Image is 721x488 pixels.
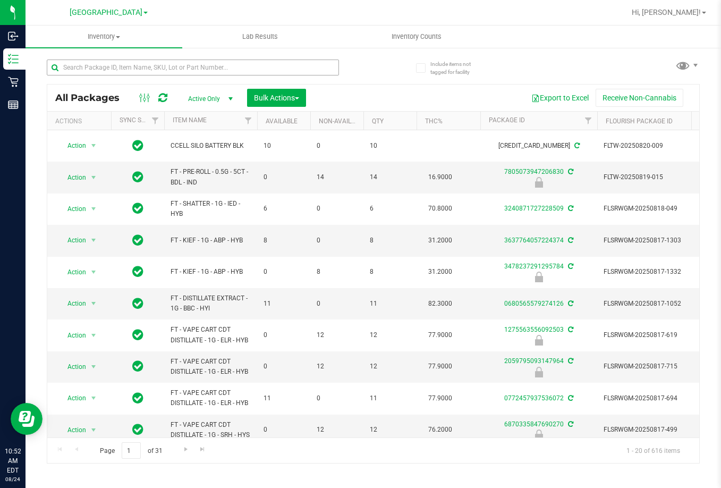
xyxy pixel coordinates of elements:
span: 76.2000 [423,422,457,437]
a: 7805073947206830 [504,168,564,175]
span: Include items not tagged for facility [430,60,484,76]
div: Newly Received [479,272,599,282]
span: 11 [370,299,410,309]
button: Bulk Actions [247,89,306,107]
span: 12 [317,425,357,435]
span: FLTW-20250820-009 [604,141,708,151]
span: In Sync [132,422,143,437]
div: [CREDIT_CARD_NUMBER] [479,141,599,151]
span: 70.8000 [423,201,457,216]
span: FT - PRE-ROLL - 0.5G - 5CT - BDL - IND [171,167,251,187]
span: Action [58,170,87,185]
span: 77.9000 [423,327,457,343]
span: Inventory [26,32,182,41]
span: FLSRWGM-20250817-619 [604,330,708,340]
span: In Sync [132,170,143,184]
span: FT - DISTILLATE EXTRACT - 1G - BBC - HYI [171,293,251,314]
span: All Packages [55,92,130,104]
span: 0 [264,361,304,372]
inline-svg: Reports [8,99,19,110]
div: Newly Received [479,367,599,377]
button: Receive Non-Cannabis [596,89,683,107]
span: 14 [370,172,410,182]
span: In Sync [132,327,143,342]
span: FLSRWGM-20250817-715 [604,361,708,372]
span: select [87,265,100,280]
span: 6 [370,204,410,214]
span: Sync from Compliance System [566,168,573,175]
div: Actions [55,117,107,125]
a: 3478237291295784 [504,263,564,270]
span: FT - VAPE CART CDT DISTILLATE - 1G - ELR - HYB [171,357,251,377]
span: Sync from Compliance System [566,357,573,365]
span: 31.2000 [423,264,457,280]
span: Sync from Compliance System [566,237,573,244]
span: 10 [370,141,410,151]
a: Go to the last page [195,442,210,457]
span: Sync from Compliance System [573,142,580,149]
span: 12 [370,361,410,372]
a: Go to the next page [178,442,193,457]
span: Sync from Compliance System [566,326,573,333]
span: FLSRWGM-20250818-049 [604,204,708,214]
a: Package ID [489,116,525,124]
span: 0 [317,141,357,151]
span: 6 [264,204,304,214]
span: Action [58,138,87,153]
span: Lab Results [228,32,292,41]
span: FT - VAPE CART CDT DISTILLATE - 1G - ELR - HYB [171,325,251,345]
span: In Sync [132,233,143,248]
span: Action [58,296,87,311]
span: Sync from Compliance System [566,394,573,402]
span: 0 [264,267,304,277]
span: In Sync [132,264,143,279]
span: [GEOGRAPHIC_DATA] [70,8,142,17]
span: 11 [264,393,304,403]
span: In Sync [132,201,143,216]
span: FLTW-20250819-015 [604,172,708,182]
inline-svg: Inbound [8,31,19,41]
span: 0 [264,425,304,435]
span: 1 - 20 of 616 items [618,442,689,458]
a: 2059795093147964 [504,357,564,365]
span: CCELL SILO BATTERY BLK [171,141,251,151]
span: 8 [370,267,410,277]
a: Inventory Counts [338,26,495,48]
span: Inventory Counts [377,32,456,41]
inline-svg: Inventory [8,54,19,64]
a: Filter [580,112,597,130]
div: Newly Received [479,177,599,188]
a: Filter [147,112,164,130]
a: 0772457937536072 [504,394,564,402]
span: FLSRWGM-20250817-1052 [604,299,708,309]
span: FT - VAPE CART CDT DISTILLATE - 1G - ELR - HYB [171,388,251,408]
a: 3637764057224374 [504,237,564,244]
span: 8 [370,235,410,246]
span: select [87,170,100,185]
span: 16.9000 [423,170,457,185]
span: Action [58,423,87,437]
span: Action [58,233,87,248]
div: Newly Received [479,335,599,346]
span: select [87,359,100,374]
span: Sync from Compliance System [566,263,573,270]
span: Hi, [PERSON_NAME]! [632,8,701,16]
span: 12 [370,425,410,435]
a: Lab Results [182,26,339,48]
a: 6870335847690270 [504,420,564,428]
span: 0 [264,330,304,340]
div: Newly Received [479,430,599,440]
span: FT - SHATTER - 1G - IED - HYB [171,199,251,219]
span: FLSRWGM-20250817-499 [604,425,708,435]
iframe: Resource center [11,403,43,435]
span: FLSRWGM-20250817-1332 [604,267,708,277]
span: Action [58,201,87,216]
a: Non-Available [319,117,366,125]
inline-svg: Retail [8,77,19,87]
input: 1 [122,442,141,459]
span: select [87,328,100,343]
span: Page of 31 [91,442,171,459]
p: 10:52 AM EDT [5,447,21,475]
span: 31.2000 [423,233,457,248]
span: 14 [317,172,357,182]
